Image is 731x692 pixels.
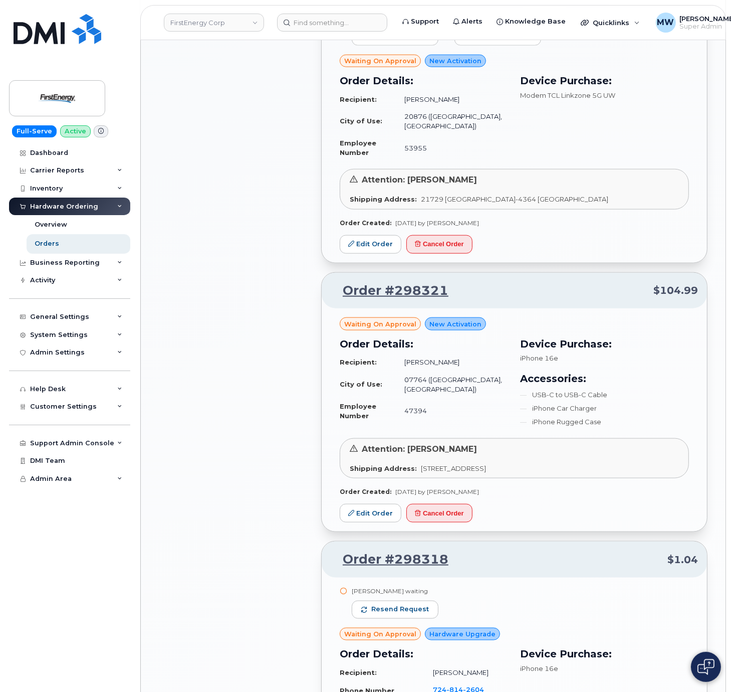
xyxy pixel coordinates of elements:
div: Quicklinks [574,13,647,33]
span: [STREET_ADDRESS] [421,464,486,472]
span: iPhone 16e [521,664,559,672]
button: Resend request [352,601,438,619]
span: Knowledge Base [505,17,566,27]
strong: Employee Number [340,402,376,420]
strong: Recipient: [340,95,377,103]
a: Order #298318 [331,551,448,569]
span: 21729 [GEOGRAPHIC_DATA]-4364 [GEOGRAPHIC_DATA] [421,195,608,203]
span: $1.04 [667,553,698,567]
h3: Accessories: [521,371,689,386]
span: New Activation [429,319,481,329]
span: MW [657,17,674,29]
td: 53955 [395,134,509,161]
strong: Shipping Address: [350,195,417,203]
div: [PERSON_NAME] waiting [352,587,438,595]
td: [PERSON_NAME] [395,91,509,108]
strong: Recipient: [340,668,377,676]
td: 20876 ([GEOGRAPHIC_DATA], [GEOGRAPHIC_DATA]) [395,108,509,134]
td: [PERSON_NAME] [395,354,509,371]
a: Order #298321 [331,282,448,300]
img: Open chat [697,659,714,675]
h3: Device Purchase: [521,646,689,661]
span: Modem TCL Linkzone 5G UW [521,91,616,99]
span: Resend request [371,605,429,614]
span: $104.99 [653,283,698,298]
strong: City of Use: [340,380,382,388]
span: Waiting On Approval [344,319,416,329]
h3: Order Details: [340,336,509,352]
span: Hardware Upgrade [429,629,496,639]
span: Quicklinks [593,19,629,27]
span: Waiting On Approval [344,56,416,66]
li: USB-C to USB-C Cable [521,390,689,400]
a: Edit Order [340,504,401,523]
a: FirstEnergy Corp [164,14,264,32]
span: Waiting On Approval [344,629,416,639]
h3: Order Details: [340,646,509,661]
strong: Employee Number [340,139,376,156]
li: iPhone Rugged Case [521,417,689,427]
input: Find something... [277,14,387,32]
span: Attention: [PERSON_NAME] [362,444,477,454]
span: [DATE] by [PERSON_NAME] [395,488,479,495]
a: Support [395,12,446,32]
span: Support [411,17,439,27]
h3: Device Purchase: [521,336,689,352]
td: 07764 ([GEOGRAPHIC_DATA], [GEOGRAPHIC_DATA]) [395,371,509,398]
strong: Order Created: [340,219,391,227]
span: Attention: [PERSON_NAME] [362,175,477,185]
strong: Order Created: [340,488,391,495]
button: Cancel Order [406,504,472,523]
span: iPhone 16e [521,354,559,362]
span: Alerts [461,17,482,27]
a: Edit Order [340,235,401,254]
span: New Activation [429,56,481,66]
span: [DATE] by [PERSON_NAME] [395,219,479,227]
strong: Shipping Address: [350,464,417,472]
h3: Order Details: [340,73,509,88]
a: Knowledge Base [490,12,573,32]
h3: Device Purchase: [521,73,689,88]
td: 47394 [395,398,509,424]
strong: City of Use: [340,117,382,125]
a: Alerts [446,12,490,32]
li: iPhone Car Charger [521,404,689,413]
td: [PERSON_NAME] [424,664,508,681]
button: Cancel Order [406,235,472,254]
strong: Recipient: [340,358,377,366]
